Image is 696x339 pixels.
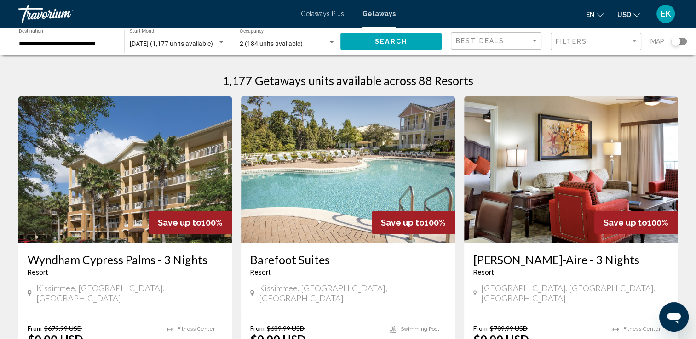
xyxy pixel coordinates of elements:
span: [GEOGRAPHIC_DATA], [GEOGRAPHIC_DATA], [GEOGRAPHIC_DATA] [481,283,668,303]
a: Travorium [18,5,292,23]
div: 100% [372,211,455,234]
div: 100% [149,211,232,234]
span: From [28,324,42,332]
span: Filters [556,38,587,45]
span: Save up to [158,218,201,227]
span: Map [650,35,664,48]
a: Getaways Plus [301,10,344,17]
span: EK [661,9,671,18]
span: $709.99 USD [490,324,528,332]
button: Change currency [617,8,640,21]
span: $689.99 USD [267,324,305,332]
span: Resort [250,269,271,276]
span: Search [375,38,407,45]
span: Fitness Center [178,326,215,332]
span: Kissimmee, [GEOGRAPHIC_DATA], [GEOGRAPHIC_DATA] [259,283,446,303]
a: [PERSON_NAME]-Aire - 3 Nights [473,253,668,266]
span: Save up to [604,218,647,227]
iframe: Button to launch messaging window [659,302,689,332]
span: Save up to [381,218,425,227]
span: Swimming Pool [401,326,439,332]
span: Kissimmee, [GEOGRAPHIC_DATA], [GEOGRAPHIC_DATA] [36,283,223,303]
span: Resort [28,269,48,276]
button: Change language [586,8,604,21]
span: [DATE] (1,177 units available) [130,40,213,47]
img: 3995E01X.jpg [18,96,232,243]
button: User Menu [654,4,678,23]
span: From [250,324,265,332]
a: Barefoot Suites [250,253,445,266]
span: Best Deals [456,37,504,45]
div: 100% [594,211,678,234]
h1: 1,177 Getaways units available across 88 Resorts [223,73,473,87]
img: 3875I01X.jpg [464,96,678,243]
button: Filter [551,32,641,51]
span: USD [617,11,631,18]
span: $679.99 USD [44,324,82,332]
a: Wyndham Cypress Palms - 3 Nights [28,253,223,266]
span: Resort [473,269,494,276]
mat-select: Sort by [456,37,539,45]
img: D096O01X.jpg [241,96,454,243]
span: From [473,324,488,332]
span: Fitness Center [623,326,661,332]
a: Getaways [362,10,396,17]
span: 2 (184 units available) [240,40,303,47]
span: en [586,11,595,18]
button: Search [340,33,442,50]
